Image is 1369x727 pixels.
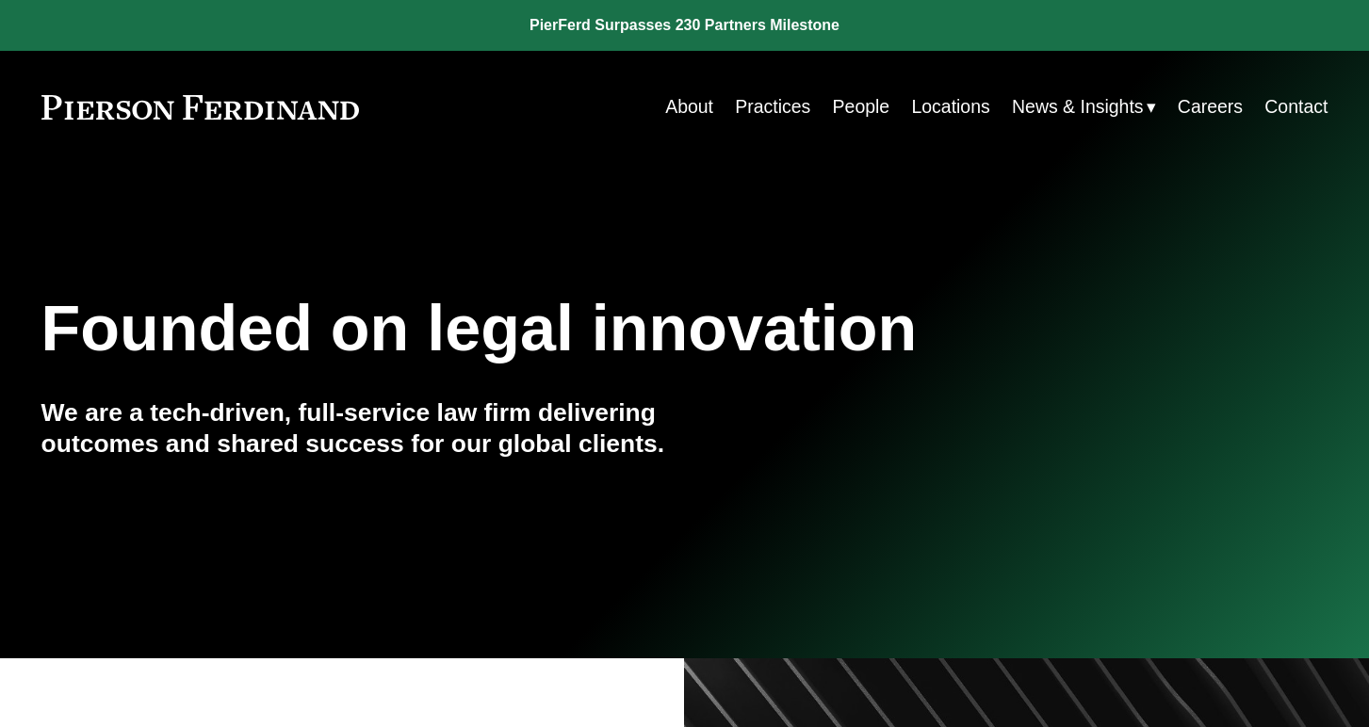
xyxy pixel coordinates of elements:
span: News & Insights [1012,90,1144,123]
a: About [665,89,713,125]
a: Locations [911,89,989,125]
a: folder dropdown [1012,89,1156,125]
a: Contact [1264,89,1328,125]
a: People [833,89,890,125]
a: Careers [1178,89,1243,125]
h1: Founded on legal innovation [41,291,1114,364]
h4: We are a tech-driven, full-service law firm delivering outcomes and shared success for our global... [41,397,685,460]
a: Practices [735,89,810,125]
